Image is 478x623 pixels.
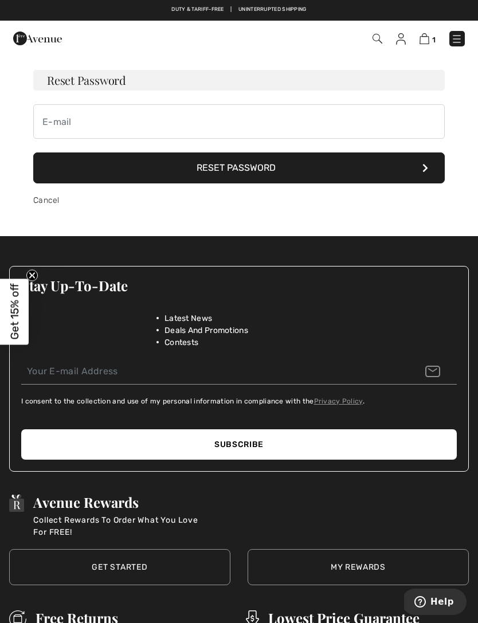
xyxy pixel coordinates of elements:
h3: Reset Password [33,70,445,91]
img: Avenue Rewards [9,495,24,512]
label: I consent to the collection and use of my personal information in compliance with the . [21,396,365,406]
iframe: Opens a widget where you can find more information [404,589,467,617]
a: Cancel [33,195,60,205]
img: Search [373,34,382,44]
a: My Rewards [248,549,469,585]
a: Duty & tariff-free | Uninterrupted shipping [171,6,306,12]
img: 1ère Avenue [13,27,62,50]
img: Shopping Bag [420,33,429,44]
button: Reset Password [33,152,445,183]
button: Subscribe [21,429,457,460]
a: 1 [420,32,436,45]
span: 1 [432,36,436,44]
span: Latest News [164,312,212,324]
button: Close teaser [26,269,38,281]
img: Menu [451,33,463,45]
a: 1ère Avenue [13,32,62,43]
span: Contests [164,336,198,348]
h3: Stay Up-To-Date [21,278,457,293]
p: Collect Rewards To Order What You Love For FREE! [33,514,205,538]
input: E-mail [33,104,445,139]
h3: Avenue Rewards [33,495,205,510]
span: Deals And Promotions [164,324,248,336]
span: Get 15% off [8,284,21,340]
a: Privacy Policy [314,397,363,405]
input: Your E-mail Address [21,359,457,385]
img: My Info [396,33,406,45]
a: Get Started [9,549,230,585]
